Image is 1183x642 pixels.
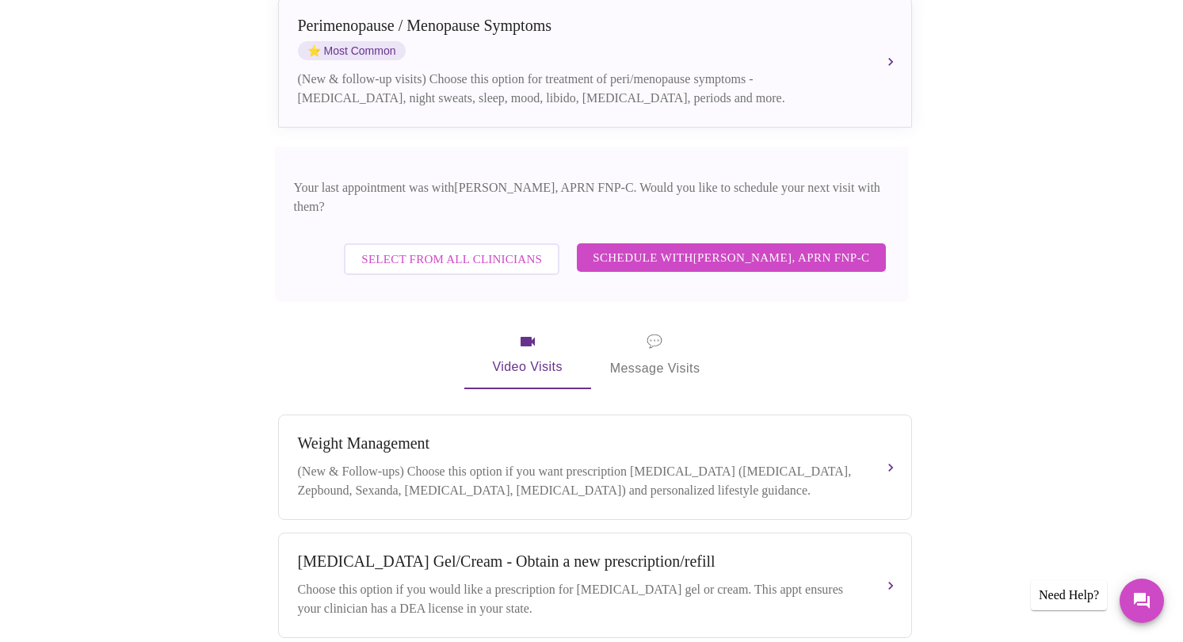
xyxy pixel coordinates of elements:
[593,247,869,268] span: Schedule with [PERSON_NAME], APRN FNP-C
[344,243,559,275] button: Select from All Clinicians
[298,552,861,571] div: [MEDICAL_DATA] Gel/Cream - Obtain a new prescription/refill
[278,533,912,638] button: [MEDICAL_DATA] Gel/Cream - Obtain a new prescription/refillChoose this option if you would like a...
[294,178,890,216] p: Your last appointment was with [PERSON_NAME], APRN FNP-C . Would you like to schedule your next v...
[298,17,861,35] div: Perimenopause / Menopause Symptoms
[298,70,861,108] div: (New & follow-up visits) Choose this option for treatment of peri/menopause symptoms - [MEDICAL_D...
[483,332,572,378] span: Video Visits
[298,41,406,60] span: Most Common
[307,44,321,57] span: star
[647,331,662,353] span: message
[1120,579,1164,623] button: Messages
[361,249,542,269] span: Select from All Clinicians
[577,243,885,272] button: Schedule with[PERSON_NAME], APRN FNP-C
[610,331,700,380] span: Message Visits
[1031,580,1107,610] div: Need Help?
[298,434,861,453] div: Weight Management
[278,415,912,520] button: Weight Management(New & Follow-ups) Choose this option if you want prescription [MEDICAL_DATA] ([...
[298,462,861,500] div: (New & Follow-ups) Choose this option if you want prescription [MEDICAL_DATA] ([MEDICAL_DATA], Ze...
[298,580,861,618] div: Choose this option if you would like a prescription for [MEDICAL_DATA] gel or cream. This appt en...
